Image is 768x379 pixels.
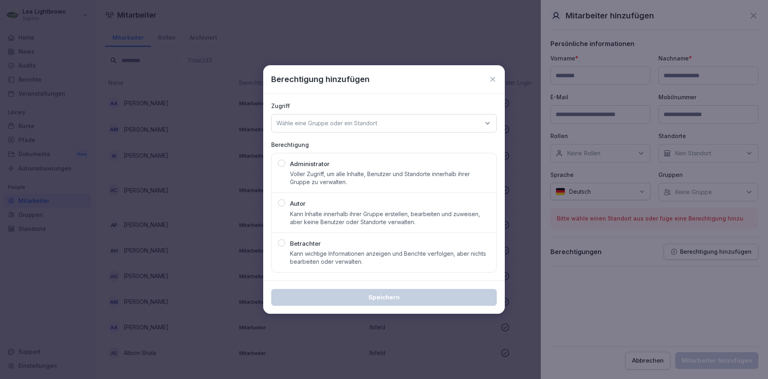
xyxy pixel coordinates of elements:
[290,160,330,169] p: Administrator
[271,140,497,149] p: Berechtigung
[278,293,490,302] div: Speichern
[290,250,490,266] p: Kann wichtige Informationen anzeigen und Berichte verfolgen, aber nichts bearbeiten oder verwalten.
[290,239,321,249] p: Betrachter
[271,102,497,110] p: Zugriff
[290,170,490,186] p: Voller Zugriff, um alle Inhalte, Benutzer und Standorte innerhalb ihrer Gruppe zu verwalten.
[290,210,490,226] p: Kann Inhalte innerhalb ihrer Gruppe erstellen, bearbeiten und zuweisen, aber keine Benutzer oder ...
[271,289,497,306] button: Speichern
[276,119,377,127] p: Wähle eine Gruppe oder ein Standort
[271,73,370,85] p: Berechtigung hinzufügen
[290,199,306,209] p: Autor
